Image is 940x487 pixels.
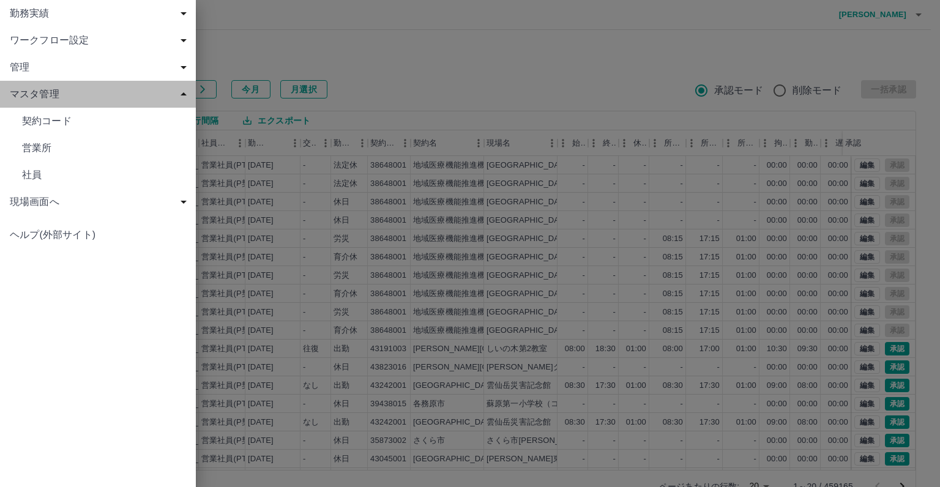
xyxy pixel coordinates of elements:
[10,195,191,209] span: 現場画面へ
[10,33,191,48] span: ワークフロー設定
[22,168,186,182] span: 社員
[10,6,191,21] span: 勤務実績
[10,60,191,75] span: 管理
[10,228,186,242] span: ヘルプ(外部サイト)
[22,114,186,128] span: 契約コード
[10,87,191,102] span: マスタ管理
[22,141,186,155] span: 営業所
